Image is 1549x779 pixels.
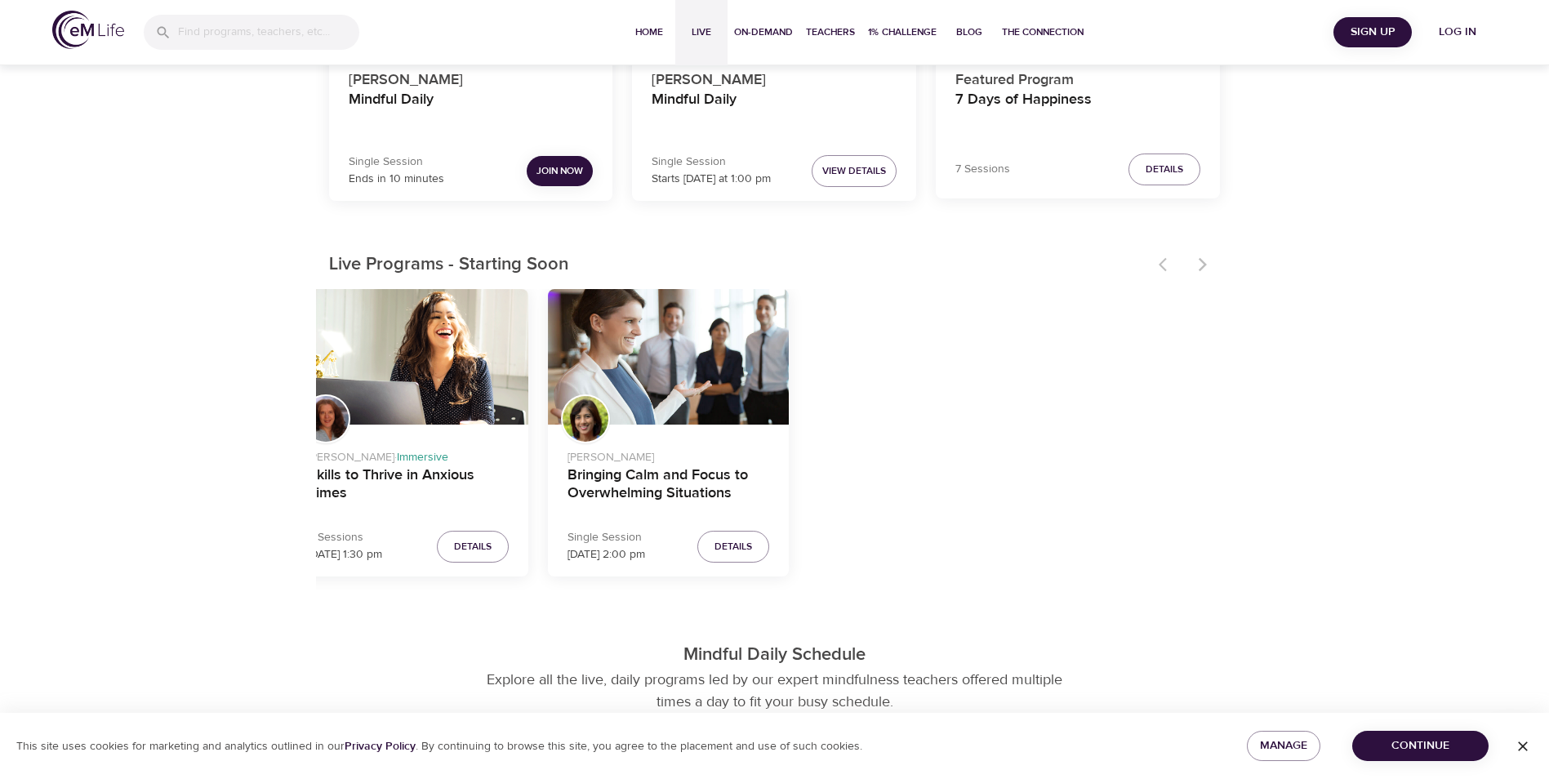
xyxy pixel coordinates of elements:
p: Single Session [652,154,771,171]
p: [PERSON_NAME] [652,62,897,91]
button: Bringing Calm and Focus to Overwhelming Situations [548,289,789,425]
span: Manage [1260,736,1307,756]
span: 1% Challenge [868,24,937,41]
button: Skills to Thrive in Anxious Times [288,289,529,425]
span: Live [682,24,721,41]
p: Live Programs - Starting Soon [329,252,1149,278]
span: Immersive [397,450,448,465]
p: Explore all the live, daily programs led by our expert mindfulness teachers offered multiple time... [469,669,1081,713]
span: Sign Up [1340,22,1405,42]
button: Details [437,531,509,563]
span: Blog [950,24,989,41]
span: Home [630,24,669,41]
span: On-Demand [734,24,793,41]
button: Details [1128,154,1200,185]
p: 6 Sessions [308,529,382,546]
button: View Details [812,155,897,187]
h4: Skills to Thrive in Anxious Times [308,466,510,505]
p: Featured Program [955,62,1200,91]
a: Privacy Policy [345,739,416,754]
p: Single Session [568,529,645,546]
p: Starts [DATE] at 1:00 pm [652,171,771,188]
span: Details [1146,161,1183,178]
p: Mindful Daily Schedule [316,642,1234,669]
p: [PERSON_NAME] [568,443,769,466]
button: Log in [1418,17,1497,47]
span: View Details [822,162,886,180]
p: [DATE] 2:00 pm [568,546,645,563]
p: [PERSON_NAME] [349,62,594,91]
span: The Connection [1002,24,1084,41]
button: Manage [1247,731,1320,761]
button: Sign Up [1333,17,1412,47]
h4: Mindful Daily [349,91,594,130]
p: Single Session [349,154,444,171]
span: Details [714,538,752,555]
span: Continue [1365,736,1476,756]
span: Details [454,538,492,555]
span: Teachers [806,24,855,41]
p: [PERSON_NAME] · [308,443,510,466]
p: [DATE] 1:30 pm [308,546,382,563]
button: Details [697,531,769,563]
p: Ends in 10 minutes [349,171,444,188]
h4: Mindful Daily [652,91,897,130]
img: logo [52,11,124,49]
button: Continue [1352,731,1489,761]
h4: 7 Days of Happiness [955,91,1200,130]
input: Find programs, teachers, etc... [178,15,359,50]
h4: Bringing Calm and Focus to Overwhelming Situations [568,466,769,505]
p: 7 Sessions [955,161,1010,178]
span: Join Now [536,162,583,180]
span: Log in [1425,22,1490,42]
button: Join Now [527,156,593,186]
